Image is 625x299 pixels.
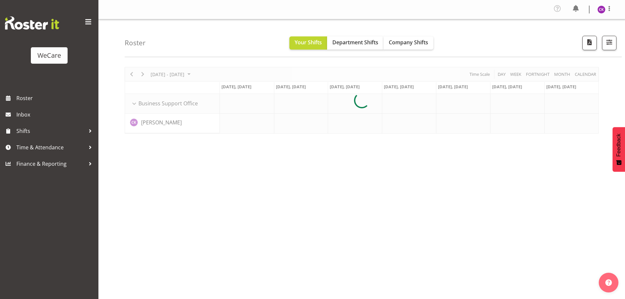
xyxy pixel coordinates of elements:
[332,39,378,46] span: Department Shifts
[125,39,146,47] h4: Roster
[16,159,85,169] span: Finance & Reporting
[389,39,428,46] span: Company Shifts
[37,51,61,60] div: WeCare
[295,39,322,46] span: Your Shifts
[384,36,433,50] button: Company Shifts
[613,127,625,172] button: Feedback - Show survey
[616,134,622,157] span: Feedback
[597,6,605,13] img: chloe-kim10479.jpg
[5,16,59,30] img: Rosterit website logo
[289,36,327,50] button: Your Shifts
[602,36,616,50] button: Filter Shifts
[327,36,384,50] button: Department Shifts
[605,279,612,286] img: help-xxl-2.png
[16,110,95,119] span: Inbox
[16,142,85,152] span: Time & Attendance
[16,93,95,103] span: Roster
[582,36,597,50] button: Download a PDF of the roster according to the set date range.
[16,126,85,136] span: Shifts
